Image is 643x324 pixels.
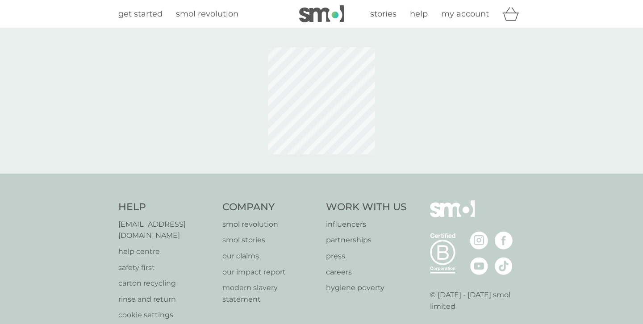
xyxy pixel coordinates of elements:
[118,262,213,274] a: safety first
[441,8,489,21] a: my account
[118,309,213,321] a: cookie settings
[118,9,163,19] span: get started
[118,8,163,21] a: get started
[326,219,407,230] a: influencers
[326,250,407,262] a: press
[222,266,317,278] a: our impact report
[495,232,513,249] img: visit the smol Facebook page
[326,282,407,294] a: hygiene poverty
[118,219,213,241] a: [EMAIL_ADDRESS][DOMAIN_NAME]
[118,278,213,289] a: carton recycling
[326,234,407,246] a: partnerships
[222,250,317,262] a: our claims
[118,200,213,214] h4: Help
[326,200,407,214] h4: Work With Us
[430,200,475,231] img: smol
[430,289,525,312] p: © [DATE] - [DATE] smol limited
[222,234,317,246] a: smol stories
[222,282,317,305] a: modern slavery statement
[118,246,213,258] a: help centre
[495,257,513,275] img: visit the smol Tiktok page
[176,9,238,19] span: smol revolution
[176,8,238,21] a: smol revolution
[370,8,397,21] a: stories
[470,257,488,275] img: visit the smol Youtube page
[118,294,213,305] a: rinse and return
[299,5,344,22] img: smol
[326,266,407,278] a: careers
[441,9,489,19] span: my account
[470,232,488,249] img: visit the smol Instagram page
[370,9,397,19] span: stories
[502,5,525,23] div: basket
[410,9,428,19] span: help
[222,200,317,214] h4: Company
[222,219,317,230] a: smol revolution
[410,8,428,21] a: help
